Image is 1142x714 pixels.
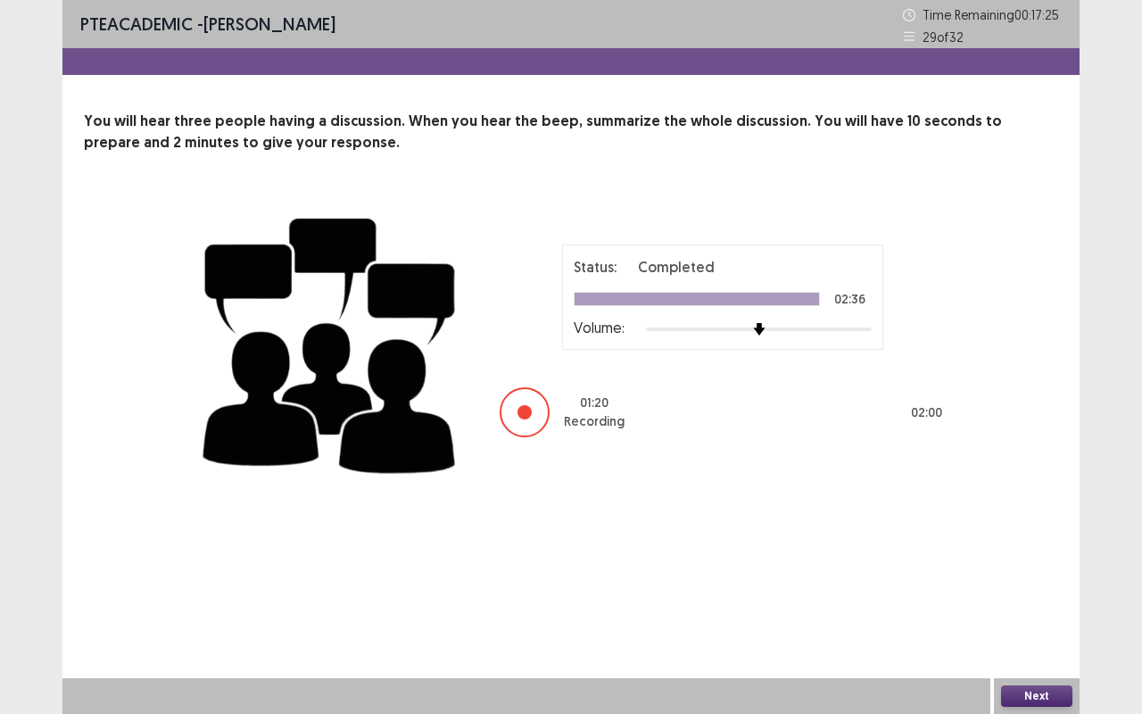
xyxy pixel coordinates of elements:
[580,394,608,412] p: 01 : 20
[84,111,1058,154] p: You will hear three people having a discussion. When you hear the beep, summarize the whole discu...
[1001,685,1072,707] button: Next
[80,12,193,35] span: PTE academic
[911,403,942,422] p: 02 : 00
[638,256,715,278] p: Completed
[196,196,464,488] img: group-discussion
[80,11,335,37] p: - [PERSON_NAME]
[923,28,964,46] p: 29 of 32
[834,293,865,305] p: 02:36
[574,317,625,338] p: Volume:
[564,412,625,431] p: Recording
[923,5,1062,24] p: Time Remaining 00 : 17 : 25
[574,256,617,278] p: Status:
[753,323,765,336] img: arrow-thumb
